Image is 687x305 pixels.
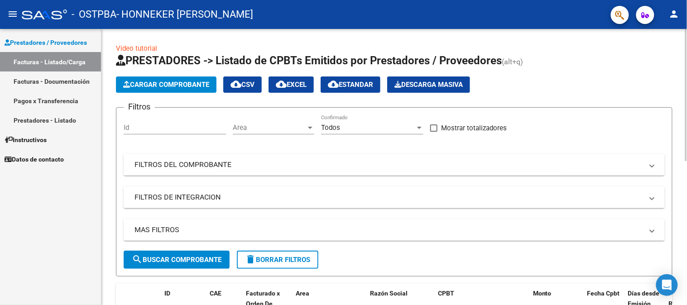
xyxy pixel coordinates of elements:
span: Fecha Cpbt [587,290,620,297]
span: Buscar Comprobante [132,256,221,264]
a: Video tutorial [116,44,157,52]
span: Area [296,290,309,297]
span: Monto [533,290,552,297]
button: Estandar [321,76,380,93]
mat-panel-title: MAS FILTROS [135,225,643,235]
span: CAE [210,290,221,297]
span: EXCEL [276,81,307,89]
mat-panel-title: FILTROS DE INTEGRACION [135,192,643,202]
span: - OSTPBA [72,5,116,24]
mat-icon: search [132,254,143,265]
span: Mostrar totalizadores [441,123,507,133]
button: Buscar Comprobante [124,251,230,269]
mat-icon: cloud_download [276,79,287,90]
span: Instructivos [5,135,47,145]
mat-expansion-panel-header: FILTROS DE INTEGRACION [124,186,665,208]
button: Borrar Filtros [237,251,318,269]
span: (alt+q) [502,57,523,66]
h3: Filtros [124,100,155,113]
button: EXCEL [269,76,314,93]
span: Area [233,124,306,132]
mat-icon: person [669,9,680,19]
button: Descarga Masiva [387,76,470,93]
span: ID [164,290,170,297]
span: Descarga Masiva [394,81,463,89]
mat-icon: menu [7,9,18,19]
span: Borrar Filtros [245,256,310,264]
span: Datos de contacto [5,154,64,164]
mat-icon: cloud_download [231,79,241,90]
button: CSV [223,76,262,93]
span: - HONNEKER [PERSON_NAME] [116,5,253,24]
button: Cargar Comprobante [116,76,216,93]
span: Prestadores / Proveedores [5,38,87,48]
span: Cargar Comprobante [123,81,209,89]
span: Todos [321,124,340,132]
mat-expansion-panel-header: MAS FILTROS [124,219,665,241]
span: Razón Social [370,290,408,297]
span: CPBT [438,290,454,297]
mat-icon: cloud_download [328,79,339,90]
span: CSV [231,81,255,89]
mat-expansion-panel-header: FILTROS DEL COMPROBANTE [124,154,665,176]
app-download-masive: Descarga masiva de comprobantes (adjuntos) [387,76,470,93]
div: Open Intercom Messenger [656,274,678,296]
mat-panel-title: FILTROS DEL COMPROBANTE [135,160,643,170]
mat-icon: delete [245,254,256,265]
span: Estandar [328,81,373,89]
span: PRESTADORES -> Listado de CPBTs Emitidos por Prestadores / Proveedores [116,54,502,67]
